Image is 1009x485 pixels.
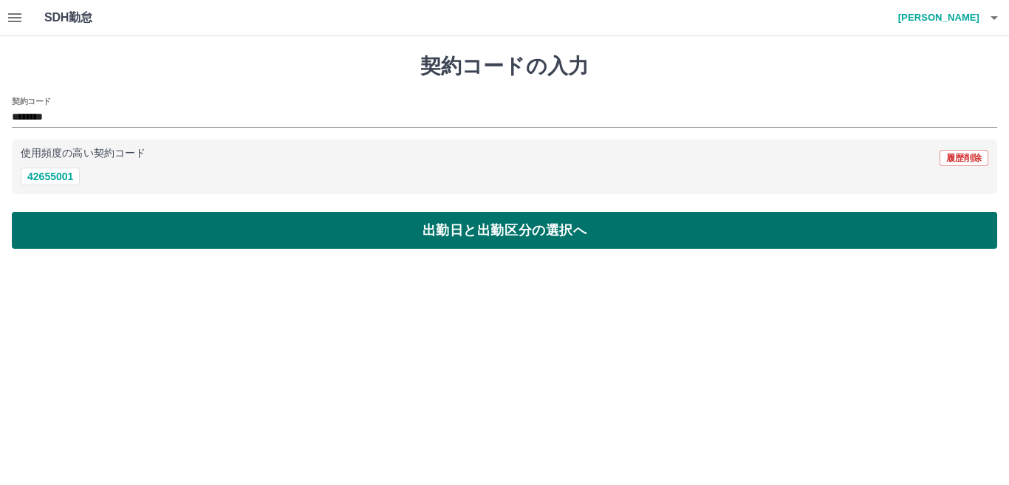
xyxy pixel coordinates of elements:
button: 履歴削除 [940,150,988,166]
button: 出勤日と出勤区分の選択へ [12,212,997,249]
h2: 契約コード [12,95,51,107]
h1: 契約コードの入力 [12,54,997,79]
p: 使用頻度の高い契約コード [21,148,146,159]
button: 42655001 [21,168,80,185]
